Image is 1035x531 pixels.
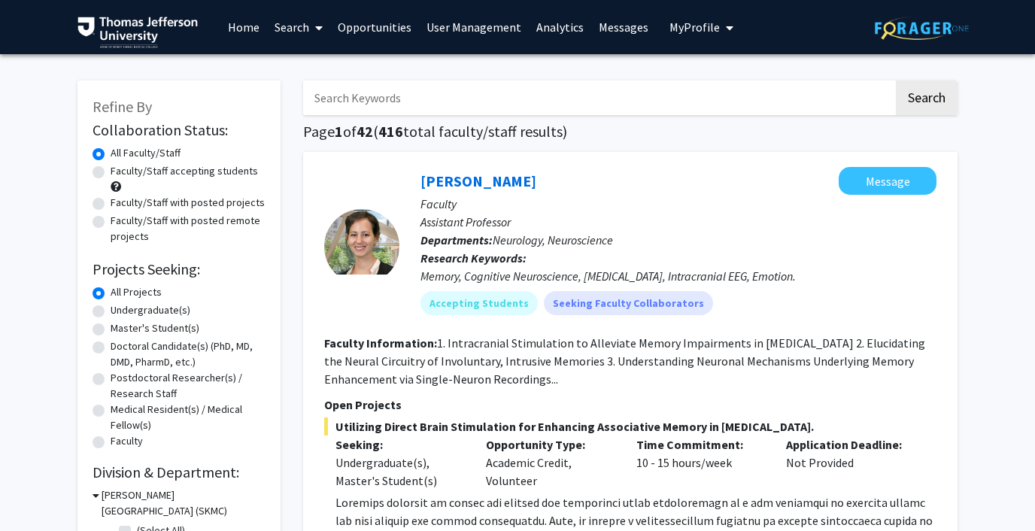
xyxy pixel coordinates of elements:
[111,195,265,211] label: Faculty/Staff with posted projects
[111,213,266,244] label: Faculty/Staff with posted remote projects
[420,213,936,231] p: Assistant Professor
[111,145,181,161] label: All Faculty/Staff
[303,80,894,115] input: Search Keywords
[420,232,493,247] b: Departments:
[475,435,625,490] div: Academic Credit, Volunteer
[303,123,958,141] h1: Page of ( total faculty/staff results)
[77,17,198,48] img: Thomas Jefferson University Logo
[486,435,614,454] p: Opportunity Type:
[93,121,266,139] h2: Collaboration Status:
[420,267,936,285] div: Memory, Cognitive Neuroscience, [MEDICAL_DATA], Intracranial EEG, Emotion.
[93,97,152,116] span: Refine By
[591,1,656,53] a: Messages
[220,1,267,53] a: Home
[335,122,343,141] span: 1
[335,435,463,454] p: Seeking:
[420,195,936,213] p: Faculty
[111,163,258,179] label: Faculty/Staff accepting students
[324,335,437,350] b: Faculty Information:
[875,17,969,40] img: ForagerOne Logo
[896,80,958,115] button: Search
[93,463,266,481] h2: Division & Department:
[111,284,162,300] label: All Projects
[493,232,613,247] span: Neurology, Neuroscience
[111,302,190,318] label: Undergraduate(s)
[419,1,529,53] a: User Management
[786,435,914,454] p: Application Deadline:
[420,171,536,190] a: [PERSON_NAME]
[335,454,463,490] div: Undergraduate(s), Master's Student(s)
[267,1,330,53] a: Search
[111,370,266,402] label: Postdoctoral Researcher(s) / Research Staff
[357,122,373,141] span: 42
[544,291,713,315] mat-chip: Seeking Faculty Collaborators
[111,433,143,449] label: Faculty
[102,487,266,519] h3: [PERSON_NAME][GEOGRAPHIC_DATA] (SKMC)
[324,396,936,414] p: Open Projects
[111,320,199,336] label: Master's Student(s)
[93,260,266,278] h2: Projects Seeking:
[625,435,775,490] div: 10 - 15 hours/week
[420,291,538,315] mat-chip: Accepting Students
[636,435,764,454] p: Time Commitment:
[324,335,925,387] fg-read-more: 1. Intracranial Stimulation to Alleviate Memory Impairments in [MEDICAL_DATA] 2. Elucidating the ...
[111,402,266,433] label: Medical Resident(s) / Medical Fellow(s)
[420,250,527,265] b: Research Keywords:
[669,20,720,35] span: My Profile
[324,417,936,435] span: Utilizing Direct Brain Stimulation for Enhancing Associative Memory in [MEDICAL_DATA].
[378,122,403,141] span: 416
[111,338,266,370] label: Doctoral Candidate(s) (PhD, MD, DMD, PharmD, etc.)
[839,167,936,195] button: Message Noa Herz
[775,435,925,490] div: Not Provided
[330,1,419,53] a: Opportunities
[529,1,591,53] a: Analytics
